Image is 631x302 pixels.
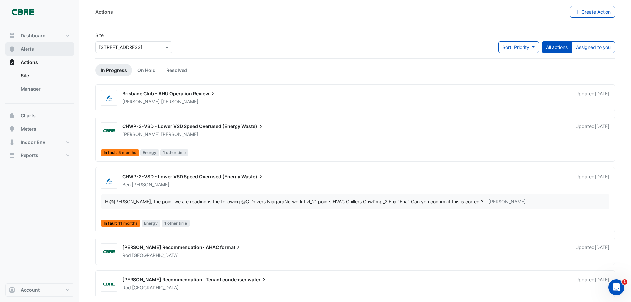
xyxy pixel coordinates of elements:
[21,152,38,159] span: Reports
[9,139,15,146] app-icon: Indoor Env
[220,244,242,251] span: format
[5,69,74,98] div: Actions
[101,220,140,227] span: In fault
[101,149,139,156] span: In fault
[132,64,161,76] a: On Hold
[162,220,190,227] span: 1 other time
[101,248,117,255] img: CBRE Charter Hall
[5,109,74,122] button: Charts
[5,42,74,56] button: Alerts
[15,82,74,95] a: Manager
[101,281,117,287] img: CBRE Charter Hall
[132,284,179,291] span: [GEOGRAPHIC_DATA]
[9,32,15,39] app-icon: Dashboard
[5,283,74,297] button: Account
[21,46,34,52] span: Alerts
[575,276,609,291] div: Updated
[140,149,159,156] span: Energy
[498,41,539,53] button: Sort: Priority
[502,44,529,50] span: Sort: Priority
[122,277,247,282] span: [PERSON_NAME] Recommendation- Tenant condenser
[572,41,615,53] button: Assigned to you
[122,123,240,129] span: CHWP-3-VSD - Lower VSD Speed Overused (Energy
[5,136,74,149] button: Indoor Env
[608,279,624,295] iframe: Intercom live chat
[122,252,131,258] span: Rod
[241,173,264,180] span: Waste)
[595,277,609,282] span: Wed 26-Feb-2025 14:20 AEST
[101,178,117,184] img: Airmaster Australia
[118,221,138,225] span: 11 months
[21,32,46,39] span: Dashboard
[5,29,74,42] button: Dashboard
[142,220,161,227] span: Energy
[101,127,117,134] img: CBRE Charter Hall QLD
[101,95,117,101] img: Airmaster Australia
[15,69,74,82] a: Site
[21,126,36,132] span: Meters
[109,199,151,204] span: ben.james@airmaster.com.au [Airmaster Australia]
[5,122,74,136] button: Meters
[118,151,136,155] span: 5 months
[595,123,609,129] span: Wed 28-May-2025 16:31 AEST
[193,91,216,97] span: Review
[485,198,526,205] span: – [PERSON_NAME]
[9,46,15,52] app-icon: Alerts
[248,276,267,283] span: water
[21,139,45,146] span: Indoor Env
[5,149,74,162] button: Reports
[122,285,131,290] span: Rod
[122,244,219,250] span: [PERSON_NAME] Recommendation- AHAC
[9,59,15,66] app-icon: Actions
[95,64,132,76] a: In Progress
[122,91,192,96] span: Brisbane Club - AHU Operation
[95,8,113,15] div: Actions
[581,9,611,15] span: Create Action
[122,182,131,187] span: Ben
[570,6,615,18] button: Create Action
[122,131,160,137] span: [PERSON_NAME]
[542,41,572,53] button: All actions
[241,123,264,130] span: Waste)
[132,252,179,259] span: [GEOGRAPHIC_DATA]
[160,149,188,156] span: 1 other time
[21,287,40,293] span: Account
[161,64,192,76] a: Resolved
[8,5,38,19] img: Company Logo
[622,279,627,285] span: 1
[21,59,38,66] span: Actions
[5,56,74,69] button: Actions
[161,98,198,105] span: [PERSON_NAME]
[105,198,483,205] div: Hi , the point we are reading is the following @C.Drivers.NiagaraNetwork.Lvl_21.points.HVAC.Chill...
[575,173,609,188] div: Updated
[21,112,36,119] span: Charts
[575,123,609,138] div: Updated
[595,174,609,179] span: Tue 27-May-2025 13:38 AEST
[575,91,609,105] div: Updated
[9,152,15,159] app-icon: Reports
[161,131,198,138] span: [PERSON_NAME]
[122,174,240,179] span: CHWP-2-VSD - Lower VSD Speed Overused (Energy
[95,32,104,39] label: Site
[122,99,160,104] span: [PERSON_NAME]
[132,181,169,188] span: [PERSON_NAME]
[595,244,609,250] span: Wed 26-Feb-2025 14:21 AEST
[9,126,15,132] app-icon: Meters
[595,91,609,96] span: Tue 19-Aug-2025 14:13 AEST
[9,112,15,119] app-icon: Charts
[575,244,609,259] div: Updated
